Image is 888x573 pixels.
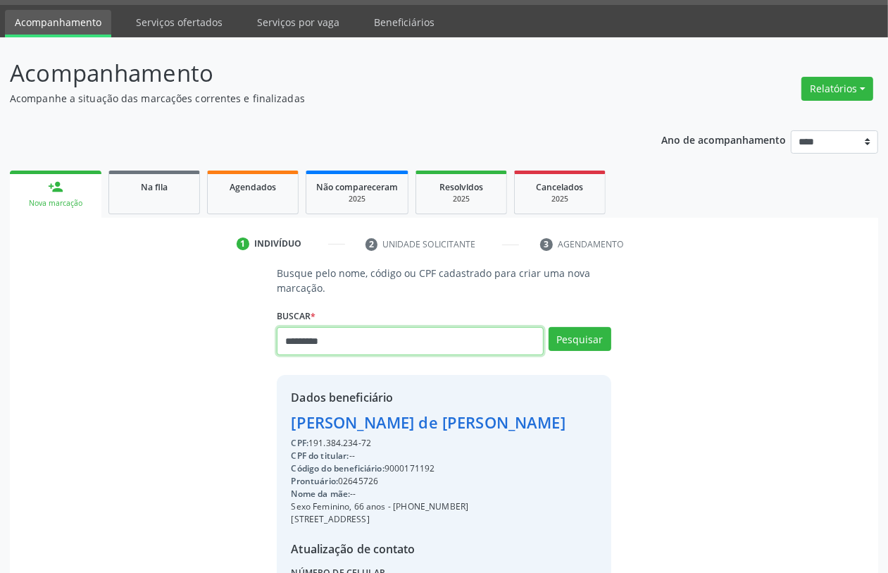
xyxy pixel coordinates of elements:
[291,488,565,500] div: --
[291,462,565,475] div: 9000171192
[291,500,565,513] div: Sexo Feminino, 66 anos - [PHONE_NUMBER]
[291,475,338,487] span: Prontuário:
[277,305,315,327] label: Buscar
[5,10,111,37] a: Acompanhamento
[426,194,496,204] div: 2025
[291,450,565,462] div: --
[291,437,308,449] span: CPF:
[10,91,618,106] p: Acompanhe a situação das marcações correntes e finalizadas
[10,56,618,91] p: Acompanhamento
[230,181,276,193] span: Agendados
[277,266,611,295] p: Busque pelo nome, código ou CPF cadastrado para criar uma nova marcação.
[291,437,565,450] div: 191.384.234-72
[291,450,349,462] span: CPF do titular:
[48,179,63,195] div: person_add
[291,389,565,406] div: Dados beneficiário
[291,411,565,434] div: [PERSON_NAME] de [PERSON_NAME]
[439,181,483,193] span: Resolvidos
[525,194,595,204] div: 2025
[126,10,232,35] a: Serviços ofertados
[801,77,873,101] button: Relatórios
[291,541,565,557] div: Atualização de contato
[316,181,398,193] span: Não compareceram
[237,238,249,250] div: 1
[247,10,349,35] a: Serviços por vaga
[291,475,565,488] div: 02645726
[291,513,565,526] div: [STREET_ADDRESS]
[316,194,398,204] div: 2025
[20,198,92,209] div: Nova marcação
[141,181,168,193] span: Na fila
[537,181,584,193] span: Cancelados
[549,327,611,351] button: Pesquisar
[291,488,350,500] span: Nome da mãe:
[661,130,786,148] p: Ano de acompanhamento
[364,10,444,35] a: Beneficiários
[254,238,301,250] div: Indivíduo
[291,462,384,474] span: Código do beneficiário:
